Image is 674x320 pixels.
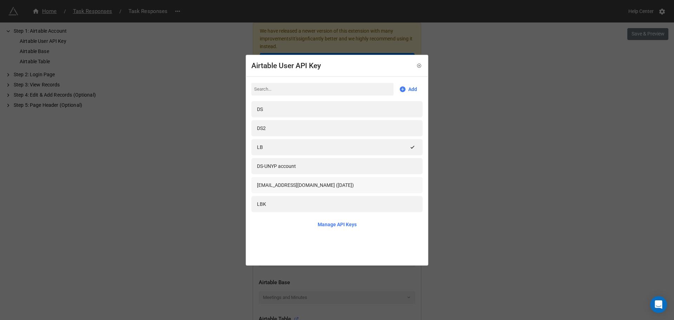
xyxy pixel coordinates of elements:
div: Airtable User API Key [251,60,321,72]
div: Open Intercom Messenger [650,296,667,313]
div: DS [257,105,263,113]
div: DS2 [257,124,266,132]
div: [EMAIL_ADDRESS][DOMAIN_NAME] ([DATE]) [257,181,354,189]
div: LB [257,143,263,151]
div: LBK [257,200,266,208]
input: Search... [251,83,394,96]
div: DS-UNYP account [257,162,296,170]
a: Manage API Keys [318,221,357,228]
a: Add [399,85,417,93]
